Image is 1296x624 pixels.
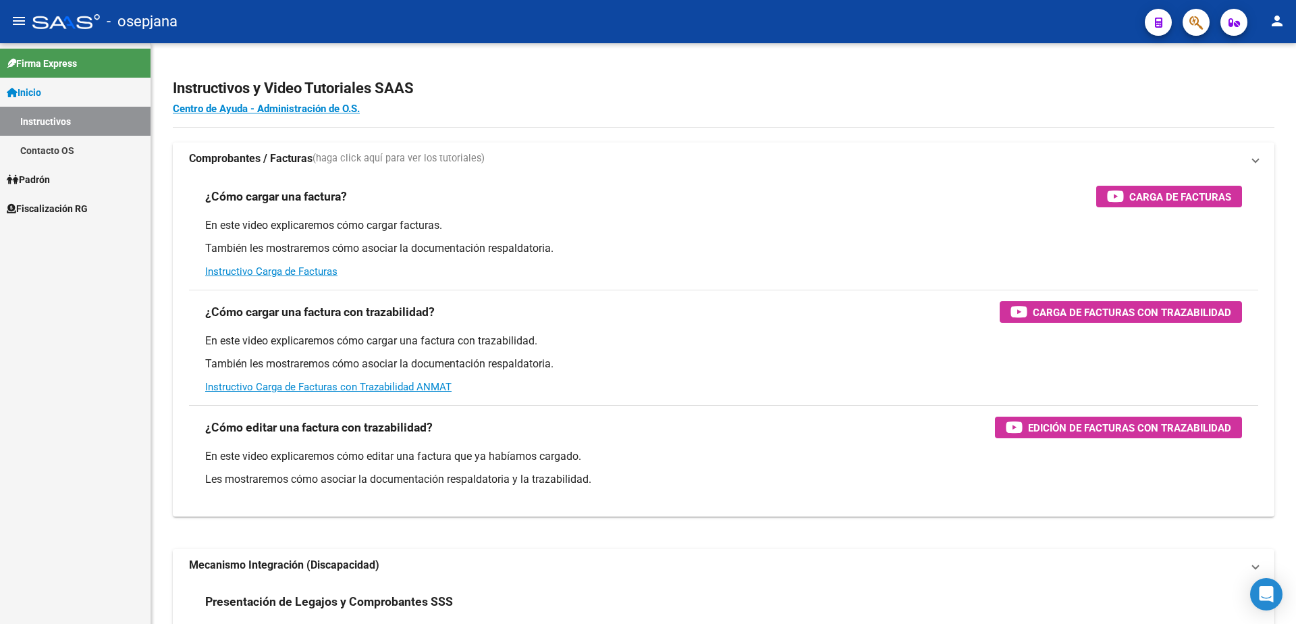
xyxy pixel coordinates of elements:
h2: Instructivos y Video Tutoriales SAAS [173,76,1274,101]
p: También les mostraremos cómo asociar la documentación respaldatoria. [205,357,1242,371]
span: Inicio [7,85,41,100]
div: Comprobantes / Facturas(haga click aquí para ver los tutoriales) [173,175,1274,517]
h3: Presentación de Legajos y Comprobantes SSS [205,592,453,611]
strong: Comprobantes / Facturas [189,151,313,166]
span: Carga de Facturas con Trazabilidad [1033,304,1231,321]
p: En este video explicaremos cómo cargar facturas. [205,218,1242,233]
span: Padrón [7,172,50,187]
span: Carga de Facturas [1129,188,1231,205]
a: Instructivo Carga de Facturas [205,265,337,278]
a: Instructivo Carga de Facturas con Trazabilidad ANMAT [205,381,452,393]
div: Open Intercom Messenger [1250,578,1282,610]
h3: ¿Cómo cargar una factura con trazabilidad? [205,303,435,321]
strong: Mecanismo Integración (Discapacidad) [189,558,379,573]
span: Edición de Facturas con Trazabilidad [1028,419,1231,436]
p: En este video explicaremos cómo cargar una factura con trazabilidad. [205,334,1242,348]
span: Firma Express [7,56,77,71]
mat-expansion-panel-header: Mecanismo Integración (Discapacidad) [173,549,1274,581]
a: Centro de Ayuda - Administración de O.S. [173,103,360,115]
mat-icon: menu [11,13,27,29]
h3: ¿Cómo editar una factura con trazabilidad? [205,418,433,437]
span: - osepjana [107,7,178,36]
mat-icon: person [1269,13,1285,29]
button: Edición de Facturas con Trazabilidad [995,417,1242,438]
p: También les mostraremos cómo asociar la documentación respaldatoria. [205,241,1242,256]
button: Carga de Facturas [1096,186,1242,207]
p: En este video explicaremos cómo editar una factura que ya habíamos cargado. [205,449,1242,464]
span: Fiscalización RG [7,201,88,216]
button: Carga de Facturas con Trazabilidad [1000,301,1242,323]
h3: ¿Cómo cargar una factura? [205,187,347,206]
p: Les mostraremos cómo asociar la documentación respaldatoria y la trazabilidad. [205,472,1242,487]
span: (haga click aquí para ver los tutoriales) [313,151,485,166]
mat-expansion-panel-header: Comprobantes / Facturas(haga click aquí para ver los tutoriales) [173,142,1274,175]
